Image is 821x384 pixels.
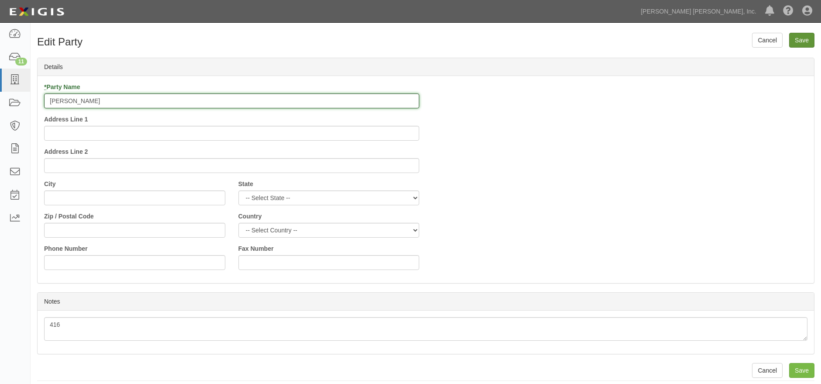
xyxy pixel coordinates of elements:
[752,363,783,378] a: Cancel
[38,293,814,311] div: Notes
[44,244,88,253] label: Phone Number
[37,36,222,48] h1: Edit Party
[789,33,814,48] input: Save
[44,83,80,91] label: Party Name
[38,58,814,76] div: Details
[636,3,761,20] a: [PERSON_NAME] [PERSON_NAME], Inc.
[44,115,88,124] label: Address Line 1
[752,33,783,48] a: Cancel
[44,317,807,341] div: 416
[789,363,814,378] input: Save
[238,244,274,253] label: Fax Number
[44,147,88,156] label: Address Line 2
[7,4,67,20] img: logo-5460c22ac91f19d4615b14bd174203de0afe785f0fc80cf4dbbc73dc1793850b.png
[238,180,253,188] label: State
[44,180,55,188] label: City
[15,58,27,66] div: 11
[44,212,94,221] label: Zip / Postal Code
[783,6,793,17] i: Help Center - Complianz
[238,212,262,221] label: Country
[44,83,46,90] abbr: required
